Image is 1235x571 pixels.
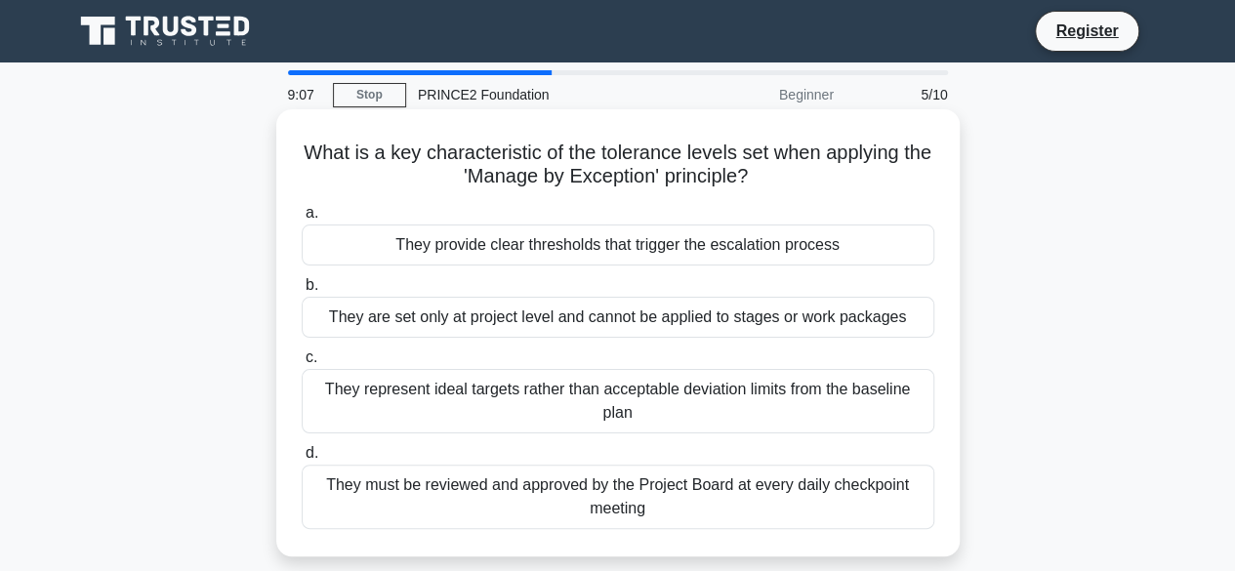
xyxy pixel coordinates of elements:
[306,276,318,293] span: b.
[333,83,406,107] a: Stop
[276,75,333,114] div: 9:07
[675,75,845,114] div: Beginner
[302,297,934,338] div: They are set only at project level and cannot be applied to stages or work packages
[302,369,934,433] div: They represent ideal targets rather than acceptable deviation limits from the baseline plan
[406,75,675,114] div: PRINCE2 Foundation
[306,348,317,365] span: c.
[300,141,936,189] h5: What is a key characteristic of the tolerance levels set when applying the 'Manage by Exception' ...
[1044,19,1130,43] a: Register
[302,224,934,265] div: They provide clear thresholds that trigger the escalation process
[302,465,934,529] div: They must be reviewed and approved by the Project Board at every daily checkpoint meeting
[845,75,960,114] div: 5/10
[306,444,318,461] span: d.
[306,204,318,221] span: a.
